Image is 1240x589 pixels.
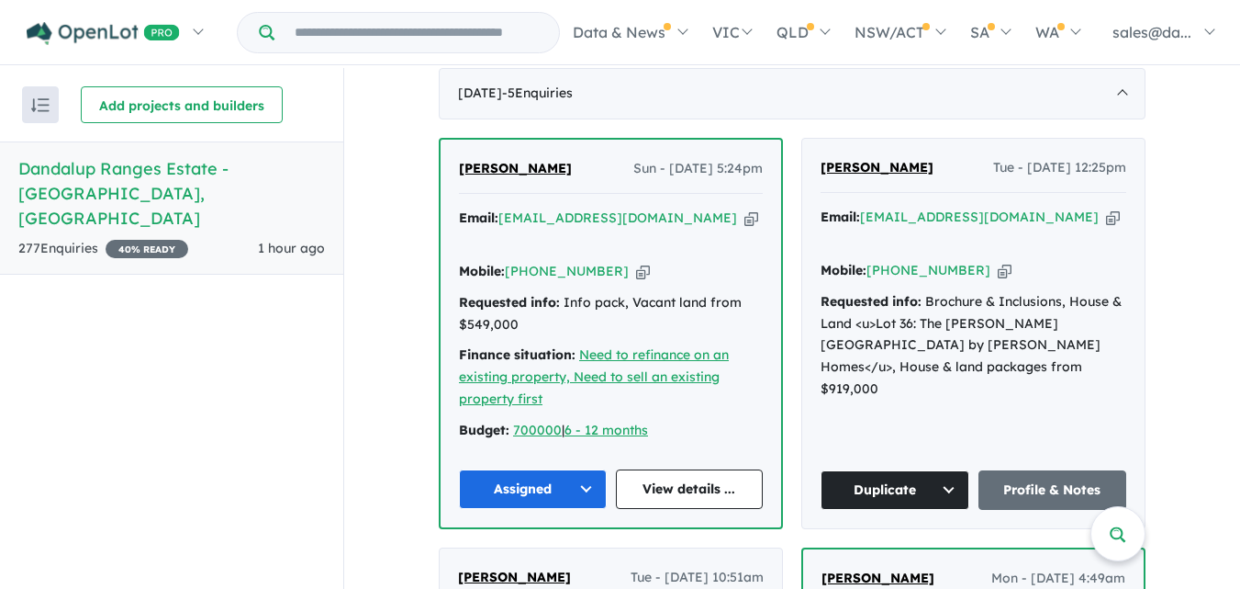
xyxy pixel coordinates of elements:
[978,470,1127,510] a: Profile & Notes
[998,261,1011,280] button: Copy
[860,209,1099,225] a: [EMAIL_ADDRESS][DOMAIN_NAME]
[821,262,866,278] strong: Mobile:
[459,158,572,180] a: [PERSON_NAME]
[505,263,629,279] a: [PHONE_NUMBER]
[458,569,571,585] span: [PERSON_NAME]
[31,98,50,112] img: sort.svg
[513,422,562,438] a: 700000
[633,158,763,180] span: Sun - [DATE] 5:24pm
[502,85,573,101] span: - 5 Enquir ies
[459,346,729,407] a: Need to refinance on an existing property, Need to sell an existing property first
[564,422,648,438] a: 6 - 12 months
[866,262,990,278] a: [PHONE_NUMBER]
[27,22,180,45] img: Openlot PRO Logo White
[18,156,325,231] h5: Dandalup Ranges Estate - [GEOGRAPHIC_DATA] , [GEOGRAPHIC_DATA]
[616,470,764,509] a: View details ...
[459,210,498,226] strong: Email:
[821,470,969,510] button: Duplicate
[81,86,283,123] button: Add projects and builders
[459,420,763,442] div: |
[459,294,560,311] strong: Requested info:
[631,567,764,589] span: Tue - [DATE] 10:51am
[18,238,188,260] div: 277 Enquir ies
[459,346,575,363] strong: Finance situation:
[821,157,933,179] a: [PERSON_NAME]
[821,293,922,310] strong: Requested info:
[993,157,1126,179] span: Tue - [DATE] 12:25pm
[498,210,737,226] a: [EMAIL_ADDRESS][DOMAIN_NAME]
[459,470,607,509] button: Assigned
[636,262,650,281] button: Copy
[459,292,763,336] div: Info pack, Vacant land from $549,000
[106,240,188,258] span: 40 % READY
[258,240,325,256] span: 1 hour ago
[459,160,572,176] span: [PERSON_NAME]
[458,567,571,589] a: [PERSON_NAME]
[278,13,555,52] input: Try estate name, suburb, builder or developer
[459,422,509,438] strong: Budget:
[1112,23,1191,41] span: sales@da...
[439,68,1145,119] div: [DATE]
[744,209,758,228] button: Copy
[821,570,934,586] span: [PERSON_NAME]
[1106,208,1120,227] button: Copy
[821,159,933,176] span: [PERSON_NAME]
[821,209,860,225] strong: Email:
[821,291,1126,401] div: Brochure & Inclusions, House & Land <u>Lot 36: The [PERSON_NAME][GEOGRAPHIC_DATA] by [PERSON_NAME...
[459,263,505,279] strong: Mobile:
